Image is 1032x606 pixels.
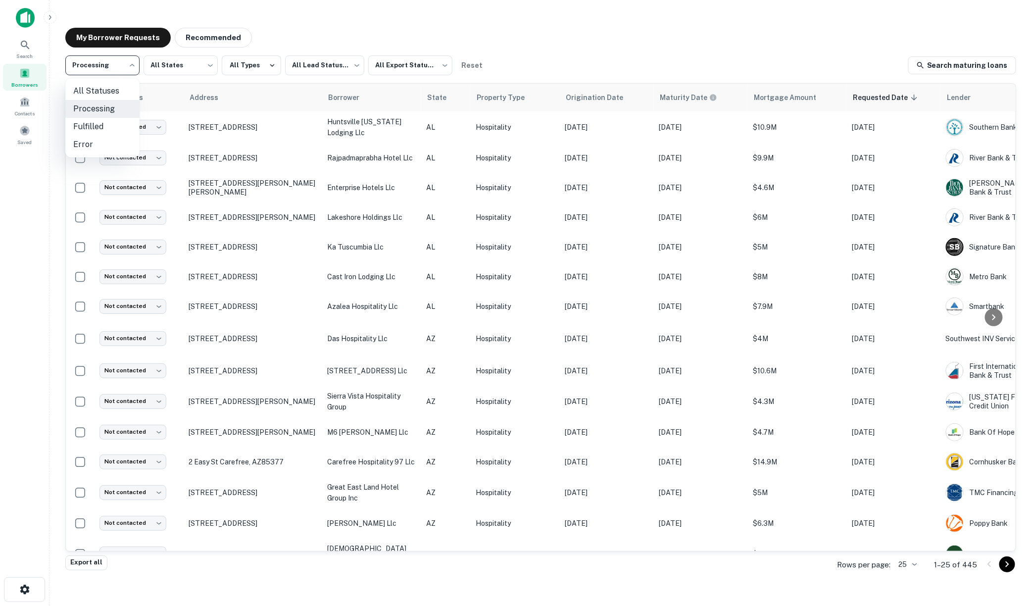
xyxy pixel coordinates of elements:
[65,118,140,136] li: Fulfilled
[65,100,140,118] li: Processing
[65,136,140,153] li: Error
[65,82,140,100] li: All Statuses
[983,527,1032,574] iframe: Chat Widget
